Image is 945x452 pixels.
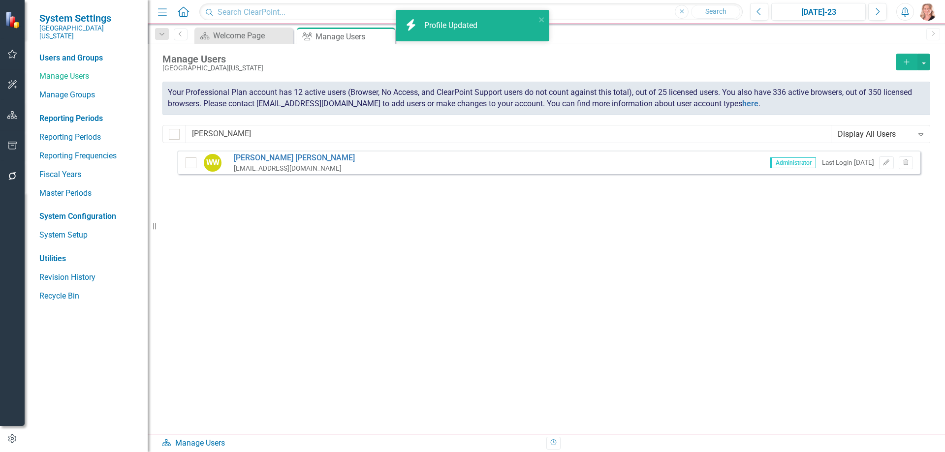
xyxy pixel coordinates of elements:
div: Manage Users [161,438,539,449]
div: [DATE]-23 [775,6,862,18]
button: close [538,14,545,25]
div: Manage Users [315,30,393,43]
a: Manage Users [39,71,138,82]
a: here [742,99,758,108]
span: Administrator [770,157,816,168]
div: WW [204,154,221,172]
div: Display All Users [838,128,913,140]
a: Reporting Periods [39,132,138,143]
div: Welcome Page [213,30,290,42]
img: Tiffany LaCoste [919,3,937,21]
a: Reporting Frequencies [39,151,138,162]
input: Filter Users... [186,125,831,143]
button: Search [691,5,740,19]
div: Reporting Periods [39,113,138,124]
div: [EMAIL_ADDRESS][DOMAIN_NAME] [234,164,355,173]
a: [PERSON_NAME] [PERSON_NAME] [234,152,355,164]
button: [DATE]-23 [771,3,866,21]
small: [GEOGRAPHIC_DATA][US_STATE] [39,24,138,40]
a: Manage Groups [39,90,138,101]
a: Master Periods [39,188,138,199]
span: Search [705,7,726,15]
img: ClearPoint Strategy [5,11,22,28]
span: Your Professional Plan account has 12 active users (Browser, No Access, and ClearPoint Support us... [168,88,912,108]
div: Utilities [39,253,138,265]
div: [GEOGRAPHIC_DATA][US_STATE] [162,64,891,72]
a: Fiscal Years [39,169,138,181]
div: Manage Users [162,54,891,64]
a: Recycle Bin [39,291,138,302]
div: Users and Groups [39,53,138,64]
input: Search ClearPoint... [199,3,743,21]
a: Revision History [39,272,138,283]
div: System Configuration [39,211,138,222]
div: Profile Updated [424,20,480,31]
div: Last Login [DATE] [822,158,874,167]
a: Welcome Page [197,30,290,42]
span: System Settings [39,12,138,24]
a: System Setup [39,230,138,241]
